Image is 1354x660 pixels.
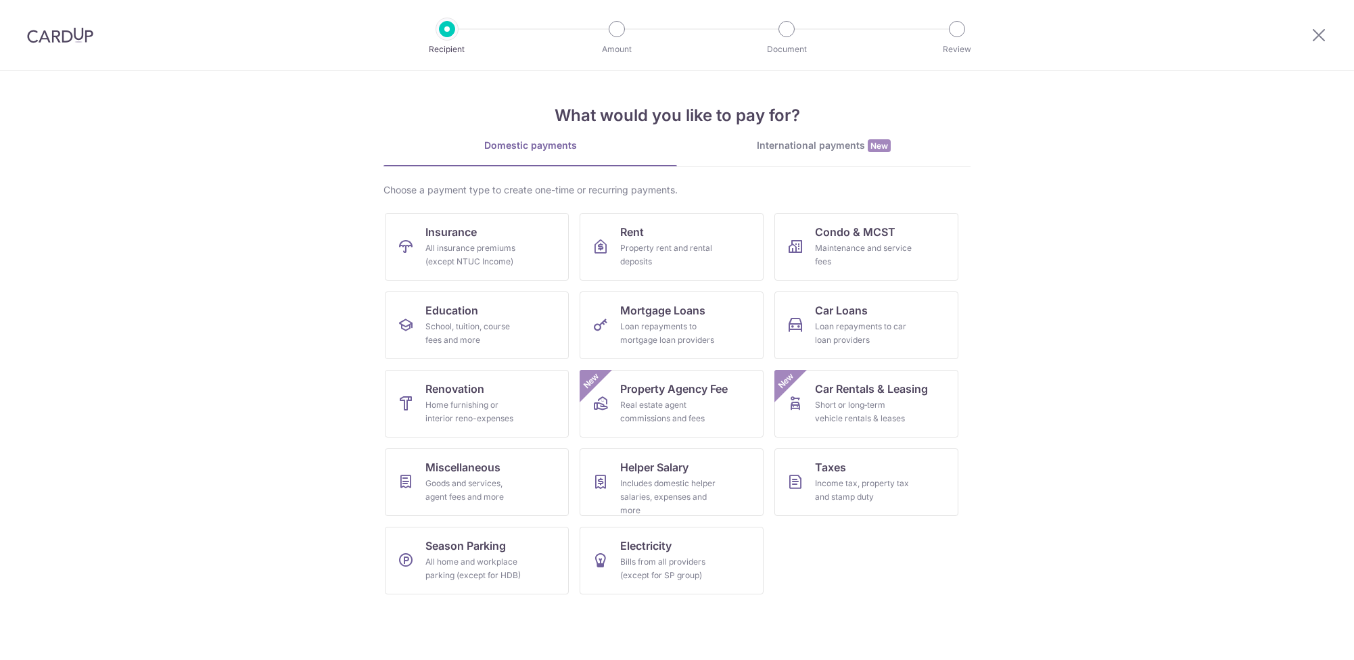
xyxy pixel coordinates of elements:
[580,448,764,516] a: Helper SalaryIncludes domestic helper salaries, expenses and more
[815,477,912,504] div: Income tax, property tax and stamp duty
[620,477,718,517] div: Includes domestic helper salaries, expenses and more
[815,241,912,268] div: Maintenance and service fees
[620,224,644,240] span: Rent
[815,381,928,397] span: Car Rentals & Leasing
[425,302,478,319] span: Education
[385,527,569,594] a: Season ParkingAll home and workplace parking (except for HDB)
[775,370,797,392] span: New
[737,43,837,56] p: Document
[580,291,764,359] a: Mortgage LoansLoan repayments to mortgage loan providers
[567,43,667,56] p: Amount
[385,370,569,438] a: RenovationHome furnishing or interior reno-expenses
[425,381,484,397] span: Renovation
[425,538,506,554] span: Season Parking
[620,555,718,582] div: Bills from all providers (except for SP group)
[774,370,958,438] a: Car Rentals & LeasingShort or long‑term vehicle rentals & leasesNew
[425,555,523,582] div: All home and workplace parking (except for HDB)
[383,103,971,128] h4: What would you like to pay for?
[815,302,868,319] span: Car Loans
[385,213,569,281] a: InsuranceAll insurance premiums (except NTUC Income)
[620,459,688,475] span: Helper Salary
[425,241,523,268] div: All insurance premiums (except NTUC Income)
[620,381,728,397] span: Property Agency Fee
[620,241,718,268] div: Property rent and rental deposits
[815,224,895,240] span: Condo & MCST
[580,213,764,281] a: RentProperty rent and rental deposits
[620,398,718,425] div: Real estate agent commissions and fees
[815,320,912,347] div: Loan repayments to car loan providers
[425,459,500,475] span: Miscellaneous
[677,139,971,153] div: International payments
[907,43,1007,56] p: Review
[868,139,891,152] span: New
[385,448,569,516] a: MiscellaneousGoods and services, agent fees and more
[383,183,971,197] div: Choose a payment type to create one-time or recurring payments.
[620,302,705,319] span: Mortgage Loans
[774,213,958,281] a: Condo & MCSTMaintenance and service fees
[580,527,764,594] a: ElectricityBills from all providers (except for SP group)
[425,320,523,347] div: School, tuition, course fees and more
[580,370,603,392] span: New
[580,370,764,438] a: Property Agency FeeReal estate agent commissions and feesNew
[27,27,93,43] img: CardUp
[383,139,677,152] div: Domestic payments
[397,43,497,56] p: Recipient
[425,224,477,240] span: Insurance
[620,320,718,347] div: Loan repayments to mortgage loan providers
[425,398,523,425] div: Home furnishing or interior reno-expenses
[815,459,846,475] span: Taxes
[620,538,672,554] span: Electricity
[774,291,958,359] a: Car LoansLoan repayments to car loan providers
[815,398,912,425] div: Short or long‑term vehicle rentals & leases
[425,477,523,504] div: Goods and services, agent fees and more
[385,291,569,359] a: EducationSchool, tuition, course fees and more
[774,448,958,516] a: TaxesIncome tax, property tax and stamp duty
